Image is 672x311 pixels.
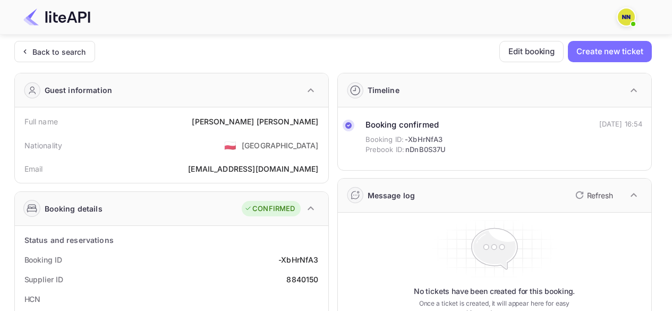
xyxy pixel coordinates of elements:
[24,140,63,151] div: Nationality
[599,119,643,130] div: [DATE] 16:54
[24,293,41,305] div: HCN
[587,190,613,201] p: Refresh
[23,9,90,26] img: LiteAPI Logo
[405,135,443,145] span: -XbHrNfA3
[242,140,319,151] div: [GEOGRAPHIC_DATA]
[45,85,113,96] div: Guest information
[32,46,86,57] div: Back to search
[365,145,405,155] span: Prebook ID:
[286,274,318,285] div: 8840150
[499,41,564,62] button: Edit booking
[24,163,43,174] div: Email
[24,254,62,265] div: Booking ID
[365,135,404,145] span: Booking ID:
[188,163,318,174] div: [EMAIL_ADDRESS][DOMAIN_NAME]
[45,203,103,214] div: Booking details
[24,234,114,246] div: Status and reservations
[278,254,318,265] div: -XbHrNfA3
[618,9,635,26] img: N/A N/A
[365,119,446,131] div: Booking confirmed
[568,41,651,62] button: Create new ticket
[569,187,617,204] button: Refresh
[244,204,295,214] div: CONFIRMED
[24,116,58,127] div: Full name
[24,274,63,285] div: Supplier ID
[224,136,236,155] span: United States
[405,145,446,155] span: nDnB0S37U
[192,116,318,127] div: [PERSON_NAME] [PERSON_NAME]
[368,85,399,96] div: Timeline
[368,190,415,201] div: Message log
[414,286,575,297] p: No tickets have been created for this booking.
